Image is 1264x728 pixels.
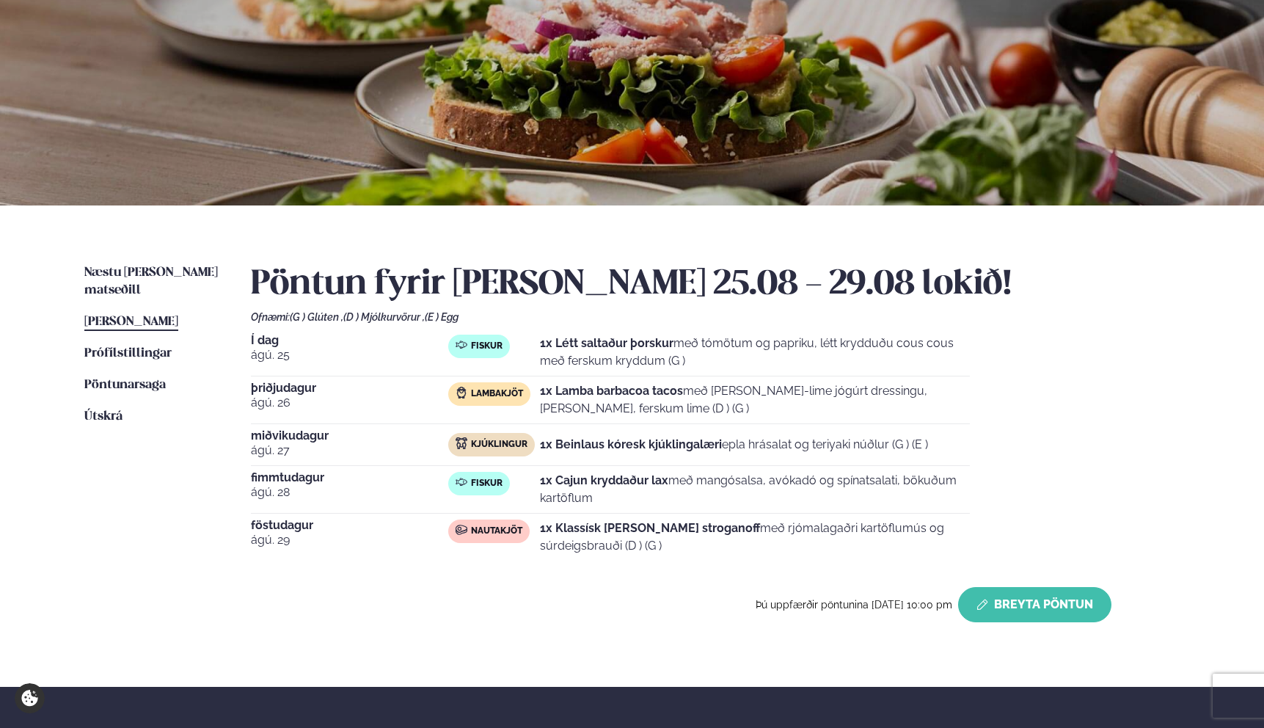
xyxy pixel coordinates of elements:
[84,347,172,360] span: Prófílstillingar
[84,408,123,426] a: Útskrá
[456,437,467,449] img: chicken.svg
[251,531,448,549] span: ágú. 29
[84,264,222,299] a: Næstu [PERSON_NAME] matseðill
[471,388,523,400] span: Lambakjöt
[471,439,527,451] span: Kjúklingur
[471,478,503,489] span: Fiskur
[425,311,459,323] span: (E ) Egg
[251,335,448,346] span: Í dag
[540,336,673,350] strong: 1x Létt saltaður þorskur
[15,683,45,713] a: Cookie settings
[456,524,467,536] img: beef.svg
[251,472,448,484] span: fimmtudagur
[251,520,448,531] span: föstudagur
[84,410,123,423] span: Útskrá
[84,313,178,331] a: [PERSON_NAME]
[540,384,683,398] strong: 1x Lamba barbacoa tacos
[540,437,722,451] strong: 1x Beinlaus kóresk kjúklingalæri
[251,430,448,442] span: miðvikudagur
[251,264,1180,305] h2: Pöntun fyrir [PERSON_NAME] 25.08 - 29.08 lokið!
[251,442,448,459] span: ágú. 27
[756,599,952,611] span: Þú uppfærðir pöntunina [DATE] 10:00 pm
[540,472,970,507] p: með mangósalsa, avókadó og spínatsalati, bökuðum kartöflum
[958,587,1111,622] button: Breyta Pöntun
[251,394,448,412] span: ágú. 26
[471,525,522,537] span: Nautakjöt
[343,311,425,323] span: (D ) Mjólkurvörur ,
[540,521,760,535] strong: 1x Klassísk [PERSON_NAME] stroganoff
[471,341,503,352] span: Fiskur
[251,311,1180,323] div: Ofnæmi:
[251,484,448,501] span: ágú. 28
[84,379,166,391] span: Pöntunarsaga
[456,476,467,488] img: fish.svg
[84,345,172,363] a: Prófílstillingar
[540,473,668,487] strong: 1x Cajun kryddaður lax
[540,335,970,370] p: með tómötum og papriku, létt krydduðu cous cous með ferskum kryddum (G )
[456,339,467,351] img: fish.svg
[290,311,343,323] span: (G ) Glúten ,
[84,316,178,328] span: [PERSON_NAME]
[84,266,218,296] span: Næstu [PERSON_NAME] matseðill
[540,436,928,454] p: epla hrásalat og teriyaki núðlur (G ) (E )
[251,346,448,364] span: ágú. 25
[540,520,970,555] p: með rjómalagaðri kartöflumús og súrdeigsbrauði (D ) (G )
[251,382,448,394] span: þriðjudagur
[456,387,467,398] img: Lamb.svg
[84,376,166,394] a: Pöntunarsaga
[540,382,970,418] p: með [PERSON_NAME]-lime jógúrt dressingu, [PERSON_NAME], ferskum lime (D ) (G )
